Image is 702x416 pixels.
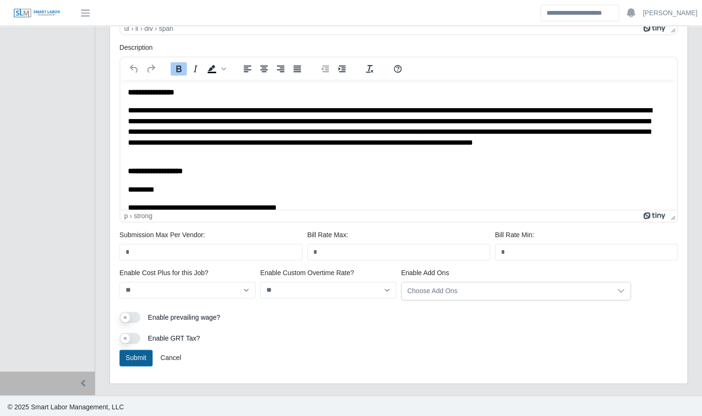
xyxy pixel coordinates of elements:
div: › [130,212,132,220]
label: Enable Cost Plus for this Job? [119,268,209,278]
button: Submit [119,350,153,366]
button: Redo [143,62,159,75]
button: Italic [187,62,203,75]
button: Enable prevailing wage? [119,312,140,323]
label: Bill Rate Max: [307,230,348,240]
input: Search [540,5,619,21]
button: Align right [273,62,289,75]
img: SLM Logo [13,8,61,18]
button: Justify [289,62,305,75]
button: Align center [256,62,272,75]
body: Rich Text Area. Press ALT-0 for help. [8,8,549,65]
div: span [159,25,173,32]
button: Bold [171,62,187,75]
div: Background color Black [204,62,228,75]
a: Powered by Tiny [643,25,667,32]
span: Enable prevailing wage? [148,314,220,321]
label: Submission Max Per Vendor: [119,230,205,240]
button: Enable GRT Tax? [119,333,140,344]
label: Description [119,43,153,53]
label: Bill Rate Min: [495,230,534,240]
button: Undo [126,62,142,75]
button: Align left [239,62,255,75]
a: Cancel [154,350,187,366]
span: Enable GRT Tax? [148,334,200,342]
div: › [155,25,157,32]
div: div [144,25,153,32]
label: Enable Custom Overtime Rate? [260,268,354,278]
a: Powered by Tiny [643,212,667,220]
button: Clear formatting [362,62,378,75]
div: li [136,25,138,32]
div: › [131,25,134,32]
div: ul [124,25,129,32]
div: strong [134,212,152,220]
button: Help [390,62,406,75]
button: Increase indent [334,62,350,75]
div: Choose Add Ons [401,282,611,300]
div: Press the Up and Down arrow keys to resize the editor. [667,23,677,34]
div: p [124,212,128,220]
div: › [140,25,143,32]
div: Press the Up and Down arrow keys to resize the editor. [667,210,677,222]
button: Decrease indent [317,62,333,75]
label: Enable Add Ons [401,268,449,278]
iframe: Rich Text Area [120,80,677,210]
a: [PERSON_NAME] [643,8,697,18]
span: © 2025 Smart Labor Management, LLC [8,403,124,411]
